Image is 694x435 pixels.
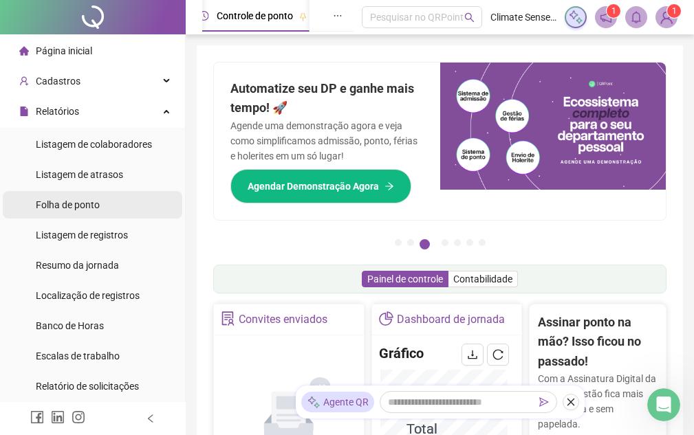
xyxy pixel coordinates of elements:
[146,414,155,423] span: left
[379,311,393,326] span: pie-chart
[538,371,658,432] p: Com a Assinatura Digital da QR, sua gestão fica mais ágil, segura e sem papelada.
[19,46,29,56] span: home
[407,239,414,246] button: 2
[440,63,666,190] img: banner%2Fd57e337e-a0d3-4837-9615-f134fc33a8e6.png
[611,6,616,16] span: 1
[36,290,140,301] span: Localização de registros
[647,388,680,421] iframe: Intercom live chat
[36,230,128,241] span: Listagem de registros
[36,381,139,392] span: Relatório de solicitações
[36,106,79,117] span: Relatórios
[299,12,307,21] span: pushpin
[36,320,104,331] span: Banco de Horas
[19,107,29,116] span: file
[248,179,379,194] span: Agendar Demonstração Agora
[36,199,100,210] span: Folha de ponto
[301,392,374,412] div: Agente QR
[239,308,327,331] div: Convites enviados
[30,410,44,424] span: facebook
[667,4,681,18] sup: Atualize o seu contato no menu Meus Dados
[230,118,424,164] p: Agende uma demonstração agora e veja como simplificamos admissão, ponto, férias e holerites em um...
[656,7,677,27] img: 56391
[395,239,402,246] button: 1
[230,169,411,203] button: Agendar Demonstração Agora
[36,139,152,150] span: Listagem de colaboradores
[539,397,549,407] span: send
[607,4,620,18] sup: 1
[420,239,430,249] button: 3
[630,11,642,23] span: bell
[19,76,29,86] span: user-add
[36,169,123,180] span: Listagem de atrasos
[51,410,65,424] span: linkedin
[221,311,235,326] span: solution
[672,6,677,16] span: 1
[72,410,85,424] span: instagram
[230,79,424,118] h2: Automatize seu DP e ganhe mais tempo! 🚀
[454,239,461,246] button: 5
[307,395,321,410] img: sparkle-icon.fc2bf0ac1784a2077858766a79e2daf3.svg
[442,239,448,246] button: 4
[600,11,612,23] span: notification
[379,344,424,363] h4: Gráfico
[36,350,120,361] span: Escalas de trabalho
[367,274,443,285] span: Painel de controle
[36,260,119,271] span: Resumo da jornada
[566,397,576,407] span: close
[217,10,293,21] span: Controle de ponto
[36,45,92,56] span: Página inicial
[333,11,343,21] span: ellipsis
[492,349,503,360] span: reload
[538,313,658,371] h2: Assinar ponto na mão? Isso ficou no passado!
[397,308,505,331] div: Dashboard de jornada
[479,239,486,246] button: 7
[384,181,394,191] span: arrow-right
[464,12,475,23] span: search
[36,76,80,87] span: Cadastros
[453,274,512,285] span: Contabilidade
[466,239,473,246] button: 6
[568,10,583,25] img: sparkle-icon.fc2bf0ac1784a2077858766a79e2daf3.svg
[199,11,208,21] span: clock-circle
[490,10,556,25] span: Climate Sense Serviços De Ar Condicionado LTDA
[467,349,478,360] span: download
